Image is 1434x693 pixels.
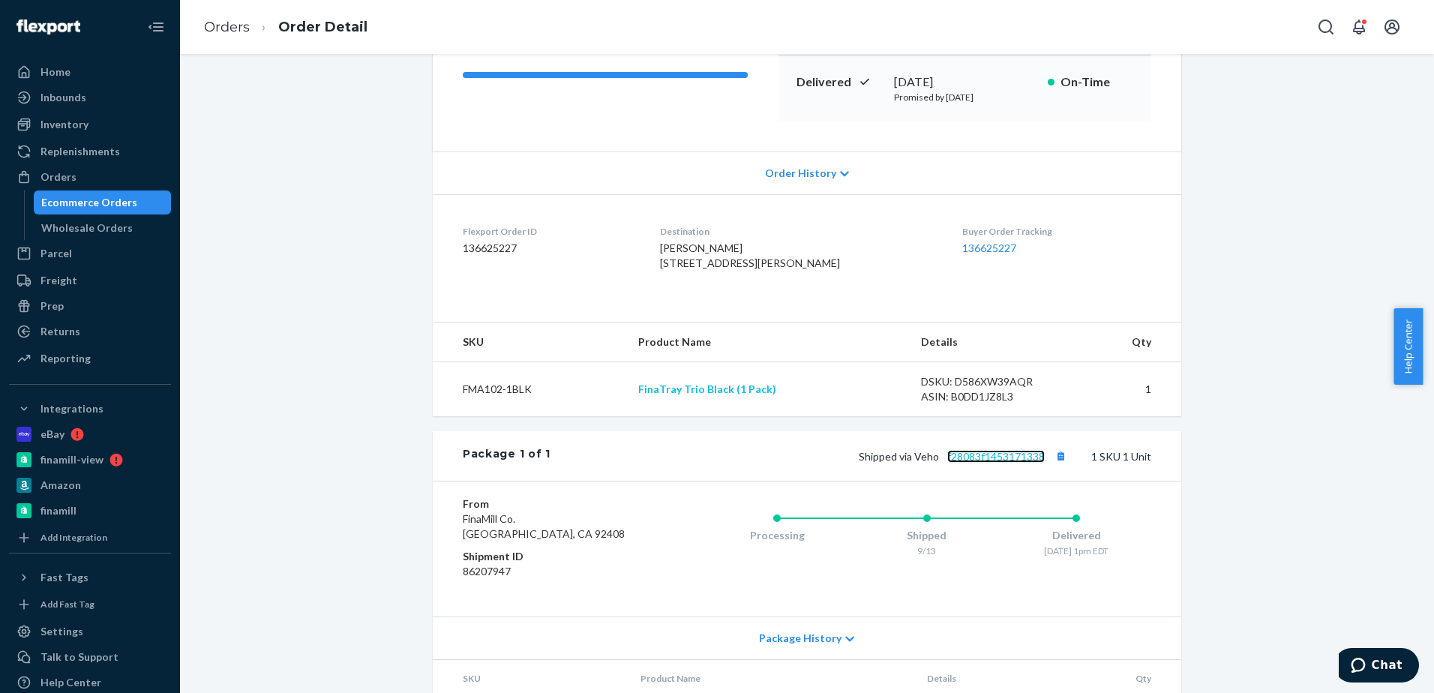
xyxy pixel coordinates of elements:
[1339,648,1419,685] iframe: Opens a widget where you can chat to one of our agents
[463,241,636,256] dd: 136625227
[40,273,77,288] div: Freight
[9,397,171,421] button: Integrations
[9,565,171,589] button: Fast Tags
[909,322,1074,362] th: Details
[16,19,80,34] img: Flexport logo
[796,73,882,91] p: Delivered
[660,241,840,269] span: [PERSON_NAME] [STREET_ADDRESS][PERSON_NAME]
[34,190,172,214] a: Ecommerce Orders
[9,319,171,343] a: Returns
[921,389,1062,404] div: ASIN: B0DD1JZ8L3
[40,598,94,610] div: Add Fast Tag
[759,631,841,646] span: Package History
[9,165,171,189] a: Orders
[40,401,103,416] div: Integrations
[40,324,80,339] div: Returns
[702,528,852,543] div: Processing
[9,619,171,643] a: Settings
[40,246,72,261] div: Parcel
[9,499,171,523] a: finamill
[9,85,171,109] a: Inbounds
[40,427,64,442] div: eBay
[463,564,642,579] dd: 86207947
[1311,12,1341,42] button: Open Search Box
[765,166,836,181] span: Order History
[433,322,626,362] th: SKU
[40,452,103,467] div: finamill-view
[9,473,171,497] a: Amazon
[40,503,76,518] div: finamill
[9,595,171,613] a: Add Fast Tag
[141,12,171,42] button: Close Navigation
[962,225,1151,238] dt: Buyer Order Tracking
[40,675,101,690] div: Help Center
[1074,362,1181,417] td: 1
[1001,528,1151,543] div: Delivered
[1344,12,1374,42] button: Open notifications
[40,624,83,639] div: Settings
[1001,544,1151,557] div: [DATE] 1pm EDT
[41,195,137,210] div: Ecommerce Orders
[278,19,367,35] a: Order Detail
[463,225,636,238] dt: Flexport Order ID
[192,5,379,49] ol: breadcrumbs
[40,478,81,493] div: Amazon
[463,446,550,466] div: Package 1 of 1
[40,117,88,132] div: Inventory
[40,64,70,79] div: Home
[9,346,171,370] a: Reporting
[9,60,171,84] a: Home
[40,144,120,159] div: Replenishments
[638,382,776,395] a: FinaTray Trio Black (1 Pack)
[433,362,626,417] td: FMA102-1BLK
[9,112,171,136] a: Inventory
[962,241,1016,254] a: 136625227
[34,216,172,240] a: Wholesale Orders
[894,73,1036,91] div: [DATE]
[9,645,171,669] button: Talk to Support
[1393,308,1423,385] button: Help Center
[463,512,625,540] span: FinaMill Co. [GEOGRAPHIC_DATA], CA 92408
[947,450,1045,463] a: f28083f1453171338
[40,570,88,585] div: Fast Tags
[9,448,171,472] a: finamill-view
[852,528,1002,543] div: Shipped
[40,169,76,184] div: Orders
[9,241,171,265] a: Parcel
[9,422,171,446] a: eBay
[894,91,1036,103] p: Promised by [DATE]
[40,298,64,313] div: Prep
[204,19,250,35] a: Orders
[463,496,642,511] dt: From
[1051,446,1070,466] button: Copy tracking number
[1377,12,1407,42] button: Open account menu
[660,225,939,238] dt: Destination
[859,450,1070,463] span: Shipped via Veho
[9,139,171,163] a: Replenishments
[40,649,118,664] div: Talk to Support
[41,220,133,235] div: Wholesale Orders
[9,294,171,318] a: Prep
[9,529,171,547] a: Add Integration
[1074,322,1181,362] th: Qty
[626,322,909,362] th: Product Name
[463,549,642,564] dt: Shipment ID
[550,446,1151,466] div: 1 SKU 1 Unit
[1060,73,1133,91] p: On-Time
[852,544,1002,557] div: 9/13
[40,90,86,105] div: Inbounds
[40,351,91,366] div: Reporting
[9,268,171,292] a: Freight
[921,374,1062,389] div: DSKU: D586XW39AQR
[40,531,107,544] div: Add Integration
